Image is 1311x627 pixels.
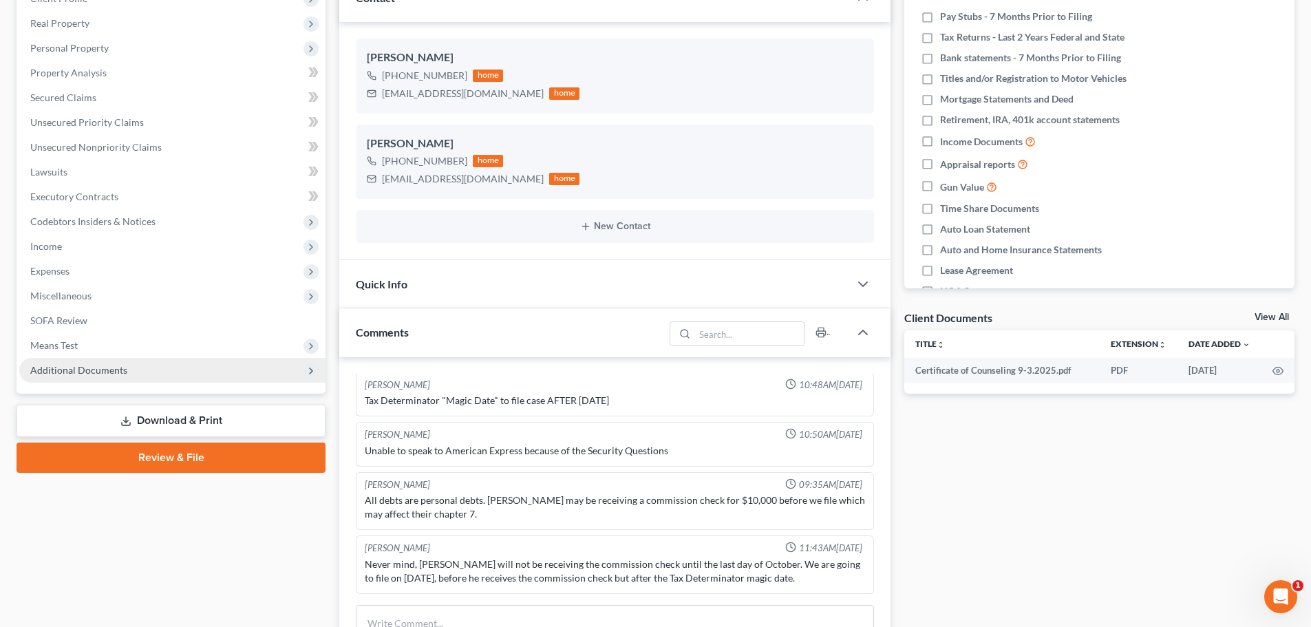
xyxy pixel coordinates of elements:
[30,265,70,277] span: Expenses
[1264,580,1297,613] iframe: Intercom live chat
[30,67,107,78] span: Property Analysis
[1158,341,1166,349] i: unfold_more
[19,110,326,135] a: Unsecured Priority Claims
[30,116,144,128] span: Unsecured Priority Claims
[19,135,326,160] a: Unsecured Nonpriority Claims
[365,428,430,441] div: [PERSON_NAME]
[30,42,109,54] span: Personal Property
[382,154,467,168] div: [PHONE_NUMBER]
[30,141,162,153] span: Unsecured Nonpriority Claims
[30,364,127,376] span: Additional Documents
[549,173,579,185] div: home
[549,87,579,100] div: home
[367,221,863,232] button: New Contact
[940,92,1074,106] span: Mortgage Statements and Deed
[940,113,1120,127] span: Retirement, IRA, 401k account statements
[19,308,326,333] a: SOFA Review
[799,478,862,491] span: 09:35AM[DATE]
[1111,339,1166,349] a: Extensionunfold_more
[799,542,862,555] span: 11:43AM[DATE]
[19,85,326,110] a: Secured Claims
[356,277,407,290] span: Quick Info
[1292,580,1303,591] span: 1
[19,160,326,184] a: Lawsuits
[904,358,1100,383] td: Certificate of Counseling 9-3.2025.pdf
[30,315,87,326] span: SOFA Review
[915,339,945,349] a: Titleunfold_more
[30,339,78,351] span: Means Test
[1189,339,1250,349] a: Date Added expand_more
[1255,312,1289,322] a: View All
[365,557,865,585] div: Never mind, [PERSON_NAME] will not be receiving the commission check until the last day of Octobe...
[940,222,1030,236] span: Auto Loan Statement
[19,61,326,85] a: Property Analysis
[940,72,1127,85] span: Titles and/or Registration to Motor Vehicles
[937,341,945,349] i: unfold_more
[30,240,62,252] span: Income
[19,184,326,209] a: Executory Contracts
[1177,358,1261,383] td: [DATE]
[940,51,1121,65] span: Bank statements - 7 Months Prior to Filing
[940,30,1125,44] span: Tax Returns - Last 2 Years Federal and State
[30,191,118,202] span: Executory Contracts
[904,310,992,325] div: Client Documents
[30,215,156,227] span: Codebtors Insiders & Notices
[367,50,863,66] div: [PERSON_NAME]
[799,379,862,392] span: 10:48AM[DATE]
[382,69,467,83] div: [PHONE_NUMBER]
[365,542,430,555] div: [PERSON_NAME]
[940,10,1092,23] span: Pay Stubs - 7 Months Prior to Filing
[30,166,67,178] span: Lawsuits
[356,326,409,339] span: Comments
[30,17,89,29] span: Real Property
[940,202,1039,215] span: Time Share Documents
[365,444,865,458] div: Unable to speak to American Express because of the Security Questions
[30,290,92,301] span: Miscellaneous
[365,478,430,491] div: [PERSON_NAME]
[17,405,326,437] a: Download & Print
[367,136,863,152] div: [PERSON_NAME]
[473,155,503,167] div: home
[940,158,1015,171] span: Appraisal reports
[17,443,326,473] a: Review & File
[799,428,862,441] span: 10:50AM[DATE]
[695,322,804,346] input: Search...
[940,135,1023,149] span: Income Documents
[30,92,96,103] span: Secured Claims
[473,70,503,82] div: home
[365,379,430,392] div: [PERSON_NAME]
[940,264,1013,277] span: Lease Agreement
[940,284,1008,298] span: HOA Statement
[940,243,1102,257] span: Auto and Home Insurance Statements
[365,394,865,407] div: Tax Determinator "Magic Date" to file case AFTER [DATE]
[382,172,544,186] div: [EMAIL_ADDRESS][DOMAIN_NAME]
[940,180,984,194] span: Gun Value
[1100,358,1177,383] td: PDF
[365,493,865,521] div: All debts are personal debts. [PERSON_NAME] may be receiving a commission check for $10,000 befor...
[382,87,544,100] div: [EMAIL_ADDRESS][DOMAIN_NAME]
[1242,341,1250,349] i: expand_more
